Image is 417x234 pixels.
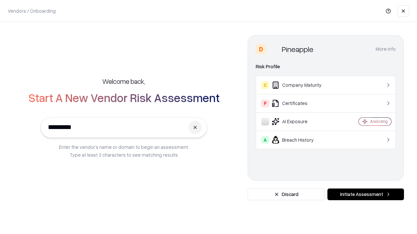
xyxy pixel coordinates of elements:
[327,188,404,200] button: Initiate Assessment
[261,99,339,107] div: Certificates
[28,91,220,104] h2: Start A New Vendor Risk Assessment
[370,119,388,124] div: Analyzing
[261,99,269,107] div: F
[8,7,56,14] p: Vendors / Onboarding
[59,143,189,159] p: Enter the vendor’s name or domain to begin an assessment. Type at least 3 characters to see match...
[256,44,266,54] div: D
[376,43,396,55] button: More info
[248,188,325,200] button: Discard
[261,136,339,144] div: Breach History
[256,63,396,71] div: Risk Profile
[102,77,145,86] h5: Welcome back,
[261,81,339,89] div: Company Maturity
[261,136,269,144] div: A
[261,118,339,125] div: AI Exposure
[269,44,279,54] img: Pineapple
[282,44,313,54] div: Pineapple
[261,81,269,89] div: C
